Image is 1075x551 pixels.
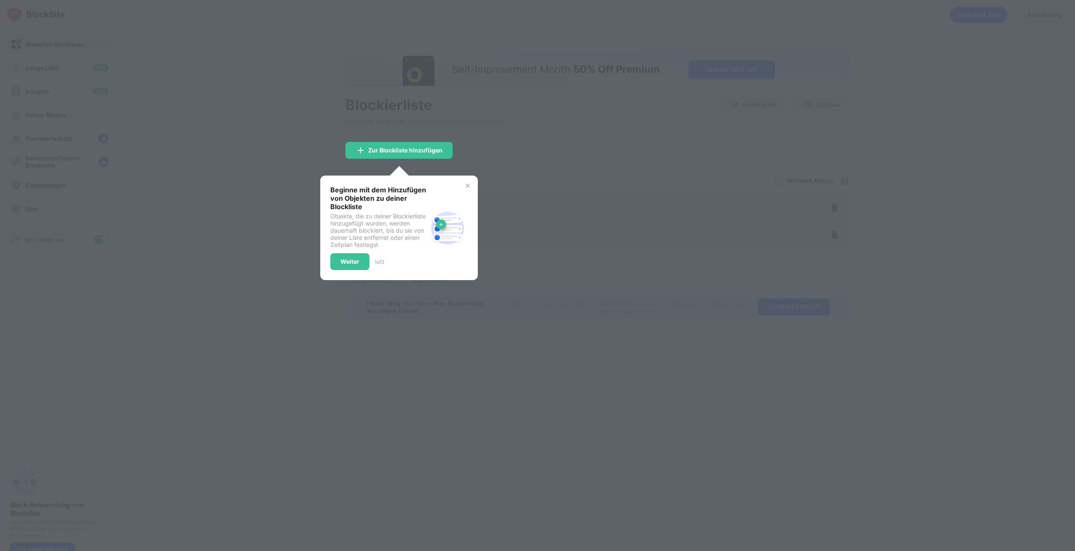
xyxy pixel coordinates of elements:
div: Zur Blockliste hinzufügen [368,147,443,154]
img: x-button.svg [464,182,471,189]
img: block-site.svg [427,208,468,248]
div: Beginne mit dem Hinzufügen von Objekten zu deiner Blockliste [330,186,427,211]
div: Weiter [340,258,359,265]
div: 1 of 3 [374,259,384,265]
div: Objekte, die zu deiner Blockierliste hinzugefügt wurden, werden dauerhaft blockiert, bis du sie v... [330,213,427,248]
